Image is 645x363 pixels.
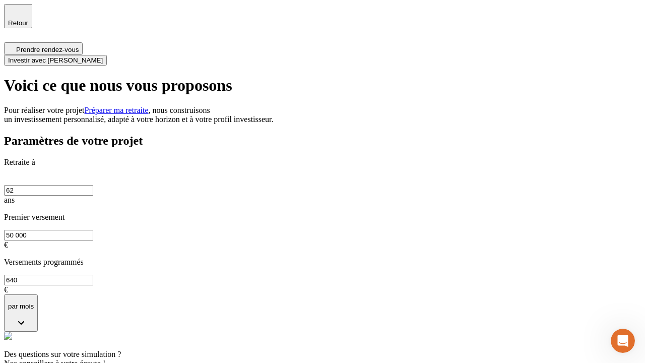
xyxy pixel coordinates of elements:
p: Versements programmés [4,258,641,267]
h1: Voici ce que nous vous proposons [4,76,641,95]
span: ans [4,196,15,204]
span: Pour réaliser votre projet [4,106,85,114]
button: par mois [4,294,38,332]
p: par mois [8,302,34,310]
span: , nous construisons [149,106,210,114]
span: Investir avec [PERSON_NAME] [8,56,103,64]
a: Préparer ma retraite [85,106,149,114]
span: Des questions sur votre simulation ? [4,350,121,358]
iframe: Intercom live chat [611,329,635,353]
span: € [4,240,8,249]
span: Retour [8,19,28,27]
p: Retraite à [4,158,641,167]
button: Retour [4,4,32,28]
span: Prendre rendez-vous [16,46,79,53]
button: Investir avec [PERSON_NAME] [4,55,107,66]
button: Prendre rendez-vous [4,42,83,55]
img: alexis.png [4,332,12,340]
h2: Paramètres de votre projet [4,134,641,148]
span: € [4,285,8,294]
span: un investissement personnalisé, adapté à votre horizon et à votre profil investisseur. [4,115,274,124]
p: Premier versement [4,213,641,222]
